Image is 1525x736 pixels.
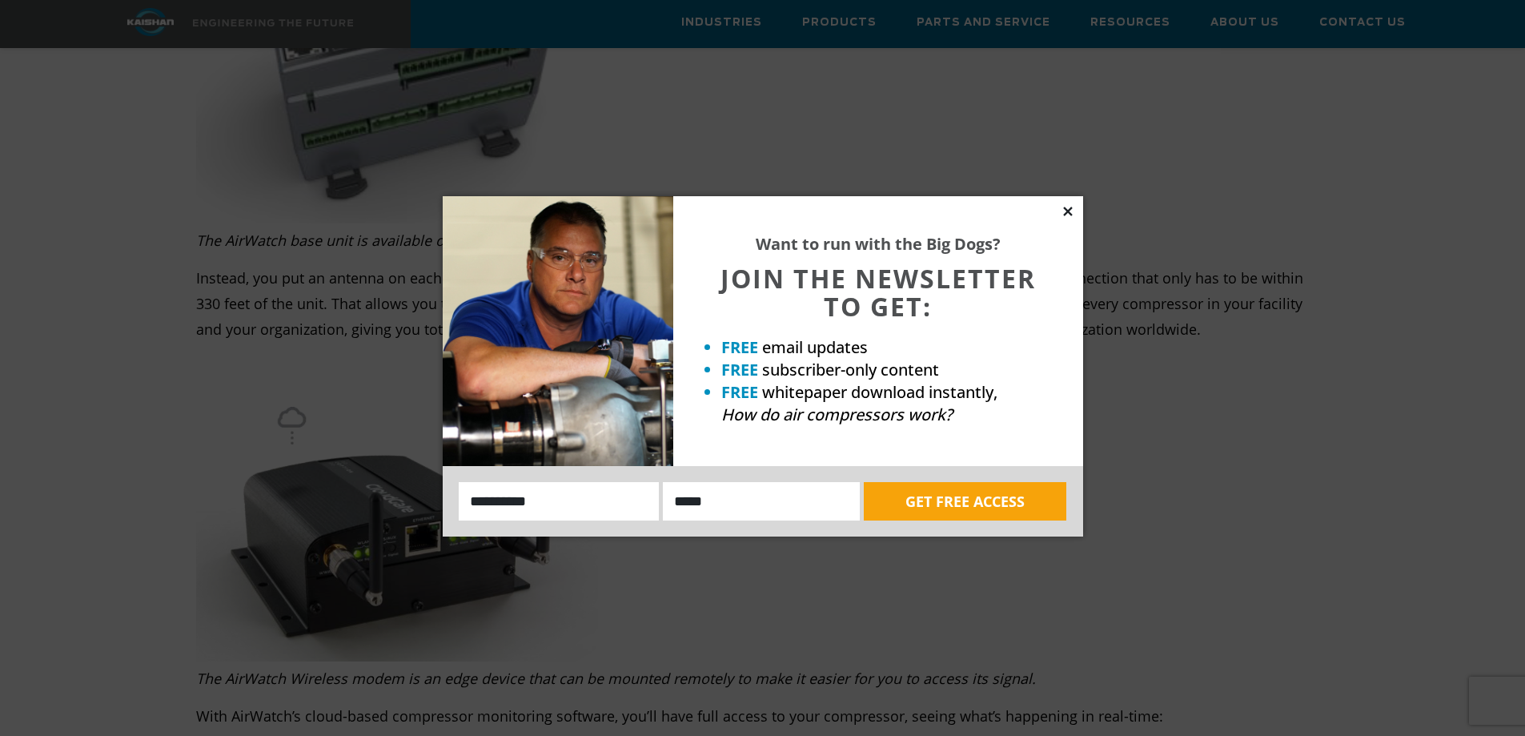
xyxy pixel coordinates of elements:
input: Email [663,482,860,521]
span: email updates [762,336,868,358]
span: JOIN THE NEWSLETTER TO GET: [720,261,1036,324]
span: whitepaper download instantly, [762,381,997,403]
strong: FREE [721,336,758,358]
strong: Want to run with the Big Dogs? [756,233,1001,255]
strong: FREE [721,359,758,380]
span: subscriber-only content [762,359,939,380]
input: Name: [459,482,660,521]
em: How do air compressors work? [721,404,953,425]
strong: FREE [721,381,758,403]
button: GET FREE ACCESS [864,482,1066,521]
button: Close [1061,204,1075,219]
